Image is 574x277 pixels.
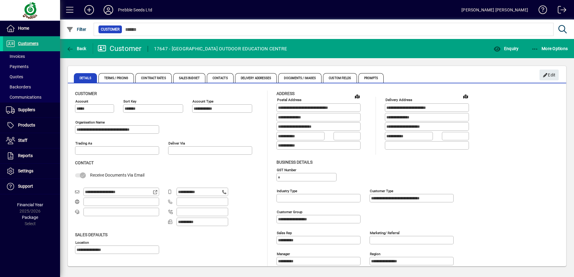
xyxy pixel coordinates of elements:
div: Prebble Seeds Ltd [118,5,152,15]
span: Documents / Images [278,73,322,83]
span: Financial Year [17,202,43,207]
span: Invoices [6,54,25,59]
div: Customer [98,44,142,53]
span: Enquiry [494,46,518,51]
mat-label: Sales rep [277,231,292,235]
span: Home [18,26,29,31]
mat-label: Customer group [277,210,302,214]
span: Suppliers [18,107,35,112]
span: Package [22,215,38,220]
span: Sales Budget [173,73,205,83]
span: Support [18,184,33,189]
span: Sales defaults [75,232,107,237]
mat-label: Deliver via [168,141,185,145]
a: Staff [3,133,60,148]
mat-label: Organisation name [75,120,105,124]
button: Profile [99,4,118,15]
span: Staff [18,138,27,143]
span: Customer [75,91,97,96]
span: Terms / Pricing [98,73,134,83]
span: Address [276,91,295,96]
span: Backorders [6,85,31,89]
span: Filter [66,27,86,32]
span: Contract Rates [135,73,171,83]
a: Invoices [3,51,60,61]
mat-label: Manager [277,252,290,256]
span: Customers [18,41,38,46]
mat-label: Location [75,240,89,244]
mat-label: Sort key [123,99,136,103]
span: Contact [75,160,94,165]
mat-label: Account Type [192,99,213,103]
span: Delivery Addresses [235,73,277,83]
span: Back [66,46,86,51]
span: Details [74,73,97,83]
mat-label: Region [370,252,380,256]
a: Reports [3,148,60,163]
button: More Options [530,43,569,54]
span: More Options [531,46,568,51]
div: 17647 - [GEOGRAPHIC_DATA] OUTDOOR EDUCATION CENTRE [154,44,287,54]
button: Back [65,43,88,54]
a: Products [3,118,60,133]
span: Business details [276,160,313,165]
mat-label: Trading as [75,141,92,145]
a: Settings [3,164,60,179]
a: View on map [352,91,362,101]
mat-label: Industry type [277,189,297,193]
span: Communications [6,95,41,100]
div: [PERSON_NAME] [PERSON_NAME] [461,5,528,15]
span: Customer [101,26,119,32]
button: Enquiry [492,43,520,54]
a: Knowledge Base [534,1,547,21]
mat-label: Customer type [370,189,393,193]
span: Settings [18,168,33,173]
span: Receive Documents Via Email [90,173,144,177]
span: Custom Fields [323,73,357,83]
span: Reports [18,153,33,158]
span: Quotes [6,74,23,79]
a: Quotes [3,72,60,82]
a: Payments [3,61,60,72]
a: Home [3,21,60,36]
span: Payments [6,64,29,69]
a: Backorders [3,82,60,92]
button: Add [80,4,99,15]
button: Edit [539,70,559,80]
a: Communications [3,92,60,102]
mat-label: Marketing/ Referral [370,231,400,235]
a: Suppliers [3,103,60,118]
button: Filter [65,24,88,35]
a: Logout [553,1,566,21]
a: Support [3,179,60,194]
span: Edit [543,70,556,80]
mat-label: Account [75,99,88,103]
mat-label: GST Number [277,168,296,172]
span: Prompts [358,73,384,83]
a: View on map [461,91,470,101]
app-page-header-button: Back [60,43,93,54]
span: Products [18,123,35,127]
span: Contacts [207,73,234,83]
